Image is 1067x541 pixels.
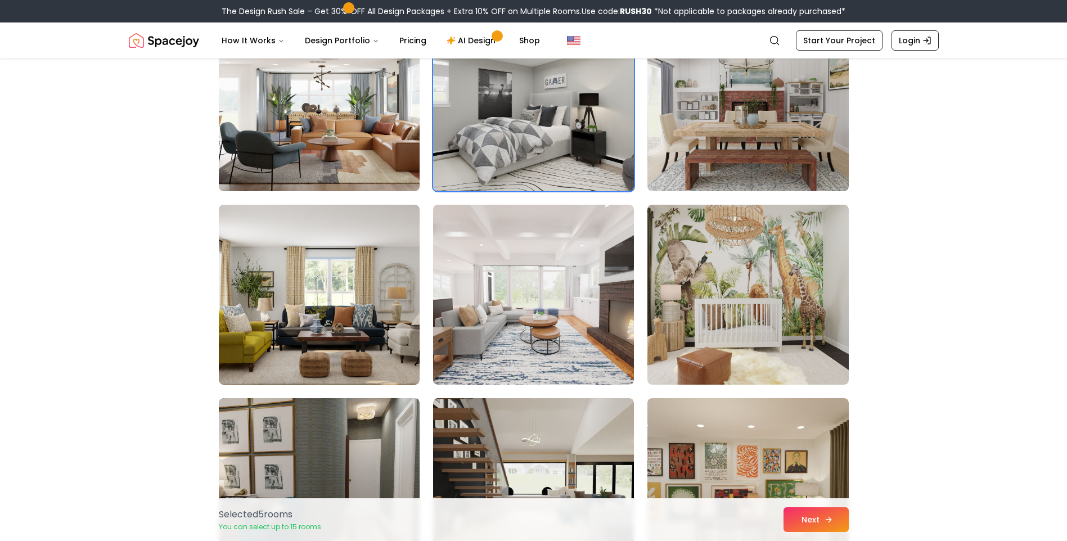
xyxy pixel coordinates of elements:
[433,11,634,191] img: Room room-53
[433,205,634,385] img: Room room-56
[296,29,388,52] button: Design Portfolio
[390,29,435,52] a: Pricing
[582,6,652,17] span: Use code:
[129,29,199,52] a: Spacejoy
[222,6,845,17] div: The Design Rush Sale – Get 30% OFF All Design Packages + Extra 10% OFF on Multiple Rooms.
[213,29,549,52] nav: Main
[219,522,321,531] p: You can select up to 15 rooms
[510,29,549,52] a: Shop
[567,34,580,47] img: United States
[438,29,508,52] a: AI Design
[129,22,939,58] nav: Global
[796,30,883,51] a: Start Your Project
[219,508,321,521] p: Selected 5 room s
[892,30,939,51] a: Login
[647,205,848,385] img: Room room-57
[219,11,420,191] img: Room room-52
[647,11,848,191] img: Room room-54
[219,205,420,385] img: Room room-55
[129,29,199,52] img: Spacejoy Logo
[784,507,849,532] button: Next
[620,6,652,17] b: RUSH30
[652,6,845,17] span: *Not applicable to packages already purchased*
[213,29,294,52] button: How It Works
